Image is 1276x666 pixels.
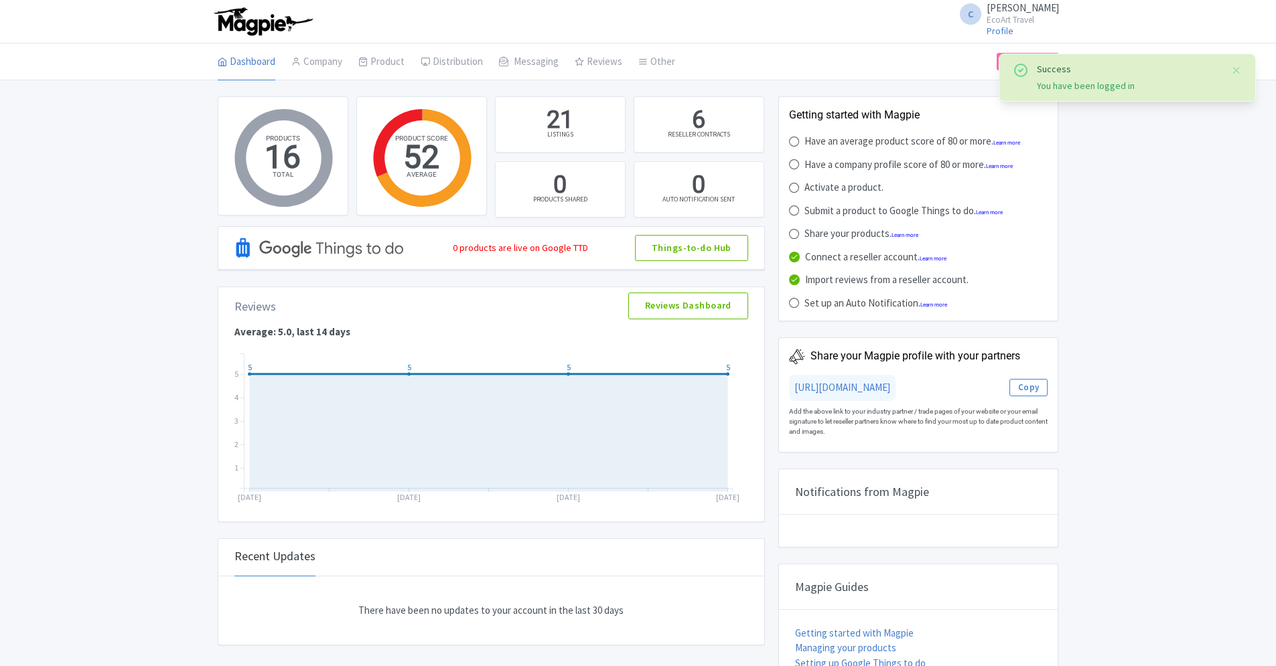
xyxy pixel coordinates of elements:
[920,302,947,308] a: Learn more
[804,296,947,311] div: Set up an Auto Notification.
[804,134,1020,149] div: Have an average product score of 80 or more.
[692,169,705,202] div: 0
[234,536,315,576] div: Recent Updates
[804,203,1003,219] div: Submit a product to Google Things to do.
[234,462,238,472] tspan: 1
[804,180,883,195] div: Activate a product.
[634,96,764,153] a: 6 RESELLER CONTRACTS
[547,129,573,139] div: LISTINGS
[358,44,405,81] a: Product
[1231,62,1242,78] button: Close
[987,15,1059,24] small: EcoArt Travel
[1009,379,1048,396] button: Copy
[987,25,1013,37] a: Profile
[795,627,914,639] a: Getting started with Magpie
[987,1,1059,14] span: [PERSON_NAME]
[1037,79,1220,93] div: You have been logged in
[499,44,559,81] a: Messaging
[547,104,573,137] div: 21
[234,438,238,448] tspan: 2
[716,492,739,502] tspan: [DATE]
[920,256,946,262] a: Learn more
[453,241,588,255] div: 0 products are live on Google TTD
[804,157,1013,173] div: Have a company profile score of 80 or more.
[638,44,675,81] a: Other
[805,272,969,288] div: Import reviews from a reseller account.
[397,492,421,502] tspan: [DATE]
[794,381,890,394] a: [URL][DOMAIN_NAME]
[533,194,587,204] div: PRODUCTS SHARED
[211,7,315,36] img: logo-ab69f6fb50320c5b225c76a69d11143b.png
[224,325,759,340] p: Average: 5.0, last 14 days
[805,250,946,265] div: Connect a reseller account.
[234,368,238,378] tspan: 5
[692,104,705,137] div: 6
[779,469,1058,515] div: Notifications from Magpie
[789,401,1048,442] div: Add the above link to your industry partner / trade pages of your website or your email signature...
[993,140,1020,146] a: Learn more
[234,297,276,315] div: Reviews
[795,641,896,654] a: Managing your products
[668,129,730,139] div: RESELLER CONTRACTS
[662,194,735,204] div: AUTO NOTIFICATION SENT
[553,169,567,202] div: 0
[804,226,918,242] div: Share your products.
[779,564,1058,610] div: Magpie Guides
[810,348,1020,364] div: Share your Magpie profile with your partners
[234,220,406,276] img: Google TTD
[960,3,981,25] span: C
[495,96,626,153] a: 21 LISTINGS
[628,293,748,319] a: Reviews Dashboard
[291,44,342,81] a: Company
[635,235,748,262] a: Things-to-do Hub
[789,107,1048,123] div: Getting started with Magpie
[892,232,918,238] a: Learn more
[976,210,1003,216] a: Learn more
[218,603,764,618] div: There have been no updates to your account in the last 30 days
[634,161,764,218] a: 0 AUTO NOTIFICATION SENT
[421,44,483,81] a: Distribution
[997,53,1058,70] a: Subscription
[575,44,622,81] a: Reviews
[952,3,1059,24] a: C [PERSON_NAME] EcoArt Travel
[1037,62,1220,76] div: Success
[218,44,275,81] a: Dashboard
[234,392,238,402] tspan: 4
[238,492,261,502] tspan: [DATE]
[495,161,626,218] a: 0 PRODUCTS SHARED
[234,415,238,425] tspan: 3
[557,492,580,502] tspan: [DATE]
[986,163,1013,169] a: Learn more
